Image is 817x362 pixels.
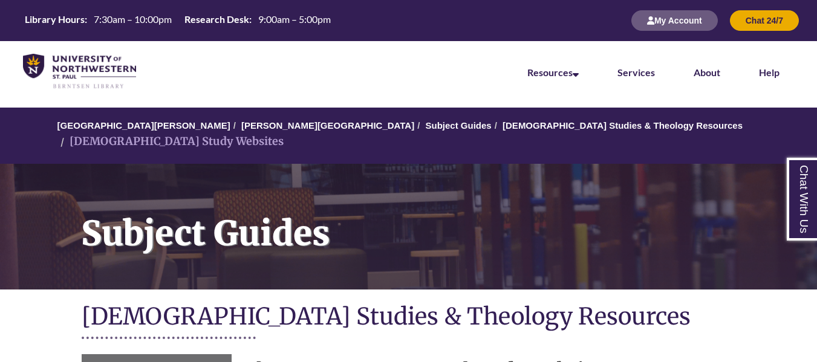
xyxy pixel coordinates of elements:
span: 7:30am – 10:00pm [94,13,172,25]
a: [GEOGRAPHIC_DATA][PERSON_NAME] [57,120,230,131]
a: [PERSON_NAME][GEOGRAPHIC_DATA] [241,120,414,131]
li: [DEMOGRAPHIC_DATA] Study Websites [57,133,284,150]
table: Hours Today [20,13,336,28]
a: Resources [527,66,579,78]
h1: [DEMOGRAPHIC_DATA] Studies & Theology Resources [82,302,735,334]
a: Help [759,66,780,78]
a: About [694,66,720,78]
span: 9:00am – 5:00pm [258,13,331,25]
button: Chat 24/7 [730,10,799,31]
a: My Account [631,15,718,25]
a: [DEMOGRAPHIC_DATA] Studies & Theology Resources [503,120,743,131]
a: Services [617,66,655,78]
a: Chat 24/7 [730,15,799,25]
a: Hours Today [20,13,336,29]
th: Library Hours: [20,13,89,26]
a: Subject Guides [426,120,492,131]
h1: Subject Guides [68,164,817,274]
img: UNWSP Library Logo [23,54,136,89]
th: Research Desk: [180,13,253,26]
button: My Account [631,10,718,31]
